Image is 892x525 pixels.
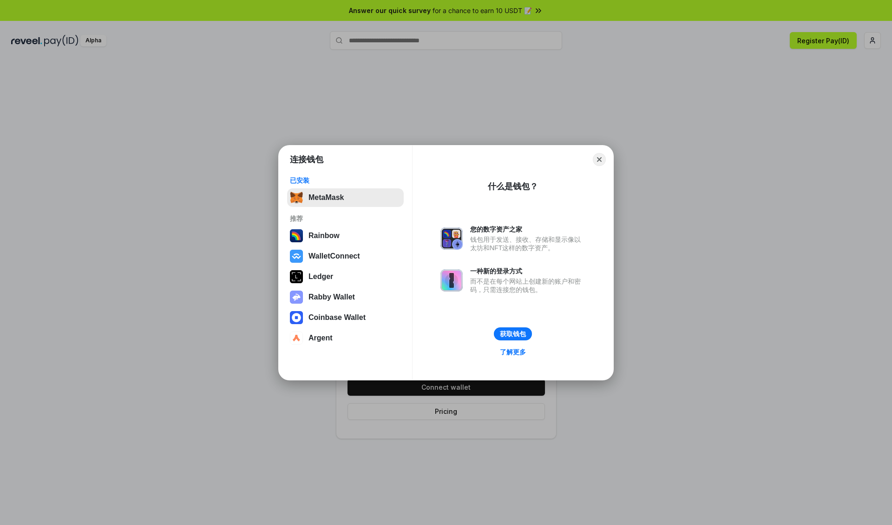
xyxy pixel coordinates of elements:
[287,308,404,327] button: Coinbase Wallet
[290,191,303,204] img: svg+xml,%3Csvg%20fill%3D%22none%22%20height%3D%2233%22%20viewBox%3D%220%200%2035%2033%22%20width%...
[470,277,585,294] div: 而不是在每个网站上创建新的账户和密码，只需连接您的钱包。
[470,267,585,275] div: 一种新的登录方式
[290,154,323,165] h1: 连接钱包
[290,229,303,242] img: svg+xml,%3Csvg%20width%3D%22120%22%20height%3D%22120%22%20viewBox%3D%220%200%20120%20120%22%20fil...
[500,348,526,356] div: 了解更多
[440,269,463,292] img: svg+xml,%3Csvg%20xmlns%3D%22http%3A%2F%2Fwww.w3.org%2F2000%2Fsvg%22%20fill%3D%22none%22%20viewBox...
[290,270,303,283] img: svg+xml,%3Csvg%20xmlns%3D%22http%3A%2F%2Fwww.w3.org%2F2000%2Fsvg%22%20width%3D%2228%22%20height%3...
[308,232,340,240] div: Rainbow
[308,293,355,301] div: Rabby Wallet
[500,330,526,338] div: 获取钱包
[308,334,333,342] div: Argent
[287,267,404,286] button: Ledger
[470,235,585,252] div: 钱包用于发送、接收、存储和显示像以太坊和NFT这样的数字资产。
[440,227,463,250] img: svg+xml,%3Csvg%20xmlns%3D%22http%3A%2F%2Fwww.w3.org%2F2000%2Fsvg%22%20fill%3D%22none%22%20viewBox...
[287,288,404,306] button: Rabby Wallet
[308,313,366,322] div: Coinbase Wallet
[287,329,404,347] button: Argent
[290,176,401,185] div: 已安装
[290,291,303,304] img: svg+xml,%3Csvg%20xmlns%3D%22http%3A%2F%2Fwww.w3.org%2F2000%2Fsvg%22%20fill%3D%22none%22%20viewBox...
[470,225,585,233] div: 您的数字资产之家
[290,214,401,223] div: 推荐
[290,250,303,263] img: svg+xml,%3Csvg%20width%3D%2228%22%20height%3D%2228%22%20viewBox%3D%220%200%2028%2028%22%20fill%3D...
[494,327,532,340] button: 获取钱包
[488,181,538,192] div: 什么是钱包？
[308,272,333,281] div: Ledger
[290,311,303,324] img: svg+xml,%3Csvg%20width%3D%2228%22%20height%3D%2228%22%20viewBox%3D%220%200%2028%2028%22%20fill%3D...
[287,226,404,245] button: Rainbow
[308,193,344,202] div: MetaMask
[290,332,303,345] img: svg+xml,%3Csvg%20width%3D%2228%22%20height%3D%2228%22%20viewBox%3D%220%200%2028%2028%22%20fill%3D...
[494,346,531,358] a: 了解更多
[593,153,606,166] button: Close
[308,252,360,260] div: WalletConnect
[287,188,404,207] button: MetaMask
[287,247,404,266] button: WalletConnect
